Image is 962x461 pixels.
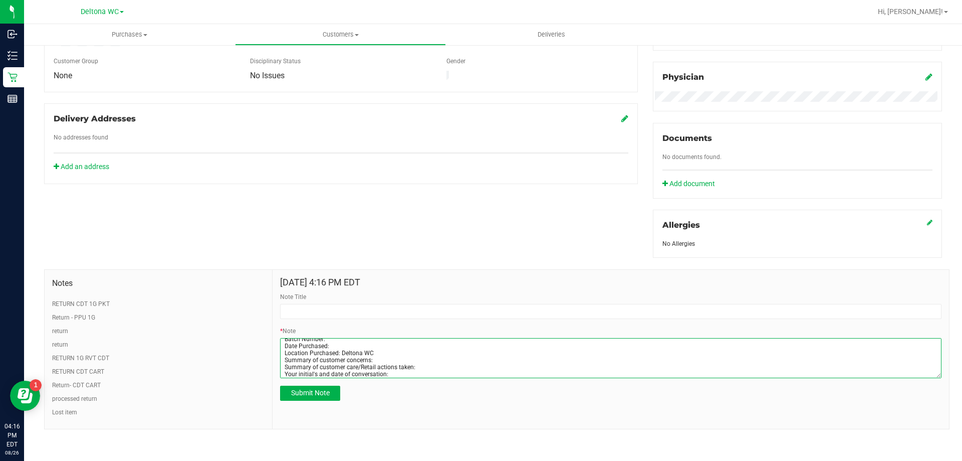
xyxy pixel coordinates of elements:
[52,381,101,390] button: Return- CDT CART
[446,57,465,66] label: Gender
[524,30,579,39] span: Deliveries
[662,239,932,248] div: No Allergies
[54,133,108,142] label: No addresses found
[250,71,285,80] span: No Issues
[54,114,136,123] span: Delivery Addresses
[291,389,330,397] span: Submit Note
[54,71,72,80] span: None
[5,422,20,449] p: 04:16 PM EDT
[52,340,68,349] button: return
[54,57,98,66] label: Customer Group
[52,367,104,376] button: RETURN CDT CART
[24,30,235,39] span: Purchases
[280,327,296,336] label: Note
[8,94,18,104] inline-svg: Reports
[8,29,18,39] inline-svg: Inbound
[280,386,340,401] button: Submit Note
[662,179,720,189] a: Add document
[52,277,265,289] span: Notes
[54,163,109,171] a: Add an address
[8,51,18,61] inline-svg: Inventory
[52,354,109,363] button: RETURN 1G RVT CDT
[81,8,119,16] span: Deltona WC
[235,30,445,39] span: Customers
[662,220,700,230] span: Allergies
[662,153,722,161] span: No documents found.
[662,72,704,82] span: Physician
[10,381,40,411] iframe: Resource center
[52,327,68,336] button: return
[280,292,306,301] label: Note Title
[30,379,42,391] iframe: Resource center unread badge
[878,8,943,16] span: Hi, [PERSON_NAME]!
[24,24,235,45] a: Purchases
[52,299,110,309] button: RETURN CDT 1G PKT
[52,394,97,403] button: processed return
[446,24,657,45] a: Deliveries
[5,449,20,456] p: 08/26
[52,313,95,322] button: Return - PPU 1G
[662,133,712,143] span: Documents
[280,277,941,287] h4: [DATE] 4:16 PM EDT
[52,408,77,417] button: Lost item
[250,57,301,66] label: Disciplinary Status
[235,24,446,45] a: Customers
[8,72,18,82] inline-svg: Retail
